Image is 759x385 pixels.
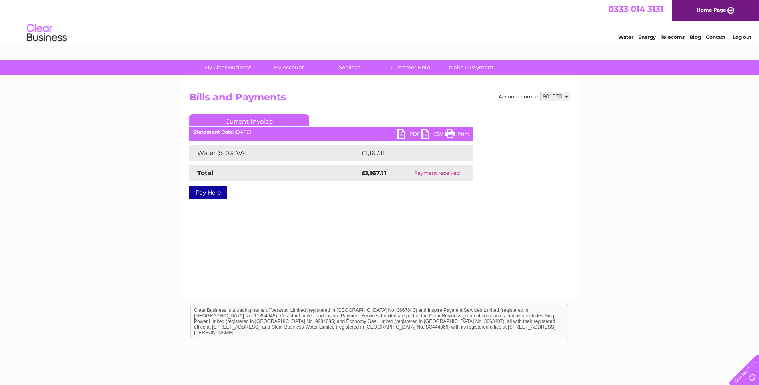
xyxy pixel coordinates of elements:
a: Water [618,34,633,40]
a: Log out [733,34,751,40]
a: Contact [706,34,725,40]
td: Payment received [401,165,473,181]
a: My Clear Business [195,60,261,75]
a: Blog [689,34,701,40]
a: Print [445,129,469,141]
img: logo.png [26,21,67,45]
a: PDF [397,129,421,141]
a: Telecoms [661,34,685,40]
a: Customer Help [377,60,443,75]
strong: £1,167.11 [362,169,386,177]
h2: Bills and Payments [189,92,570,107]
td: £1,167.11 [360,145,459,161]
a: Services [316,60,383,75]
a: Pay Here [189,186,227,199]
td: Water @ 0% VAT [189,145,360,161]
b: Statement Date: [193,129,234,135]
div: Clear Business is a trading name of Verastar Limited (registered in [GEOGRAPHIC_DATA] No. 3667643... [191,4,569,39]
a: Make A Payment [438,60,504,75]
a: Energy [638,34,656,40]
a: My Account [256,60,322,75]
a: Current Invoice [189,114,309,126]
a: CSV [421,129,445,141]
a: 0333 014 3131 [608,4,663,14]
strong: Total [197,169,214,177]
div: Account number [499,92,570,101]
div: [DATE] [189,129,473,135]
